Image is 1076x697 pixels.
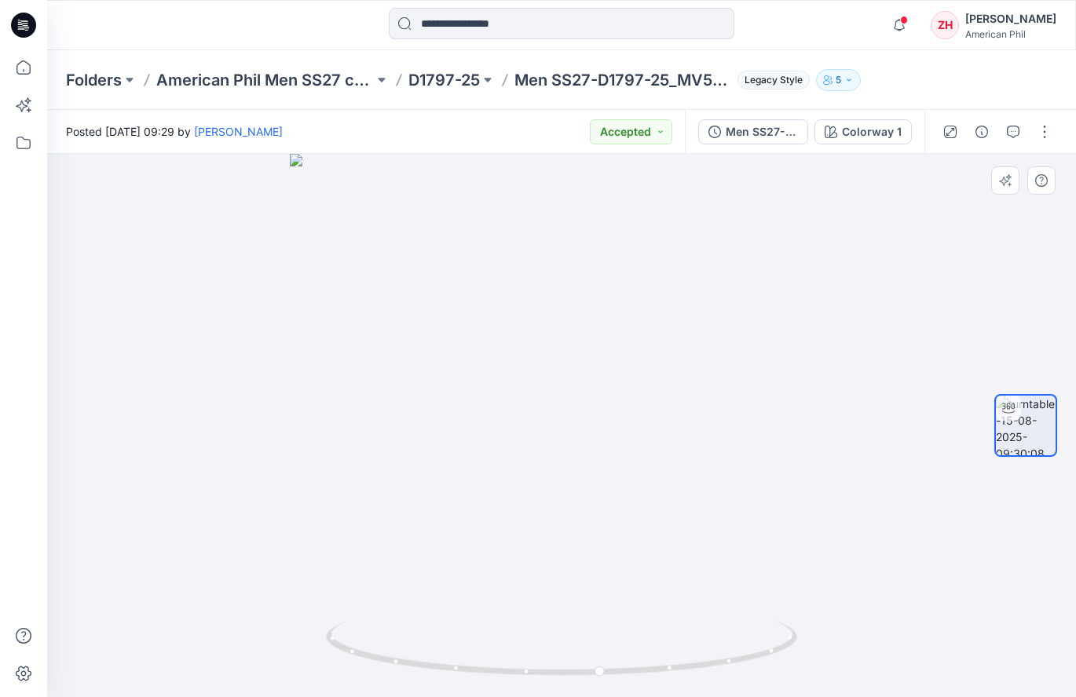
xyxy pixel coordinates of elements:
[969,119,994,144] button: Details
[731,69,810,91] button: Legacy Style
[408,69,480,91] a: D1797-25
[726,123,798,140] div: Men SS27-D1797-25_MV50401
[194,125,283,138] a: [PERSON_NAME]
[698,119,808,144] button: Men SS27-D1797-25_MV50401
[156,69,374,91] a: American Phil Men SS27 collection
[66,123,283,140] span: Posted [DATE] 09:29 by
[836,71,841,89] p: 5
[965,28,1056,40] div: American Phil
[996,396,1056,455] img: turntable-15-08-2025-09:30:08
[965,9,1056,28] div: [PERSON_NAME]
[814,119,912,144] button: Colorway 1
[737,71,810,89] span: Legacy Style
[66,69,122,91] a: Folders
[514,69,732,91] p: Men SS27-D1797-25_MV50401
[816,69,861,91] button: 5
[931,11,959,39] div: ZH
[842,123,902,140] div: Colorway 1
